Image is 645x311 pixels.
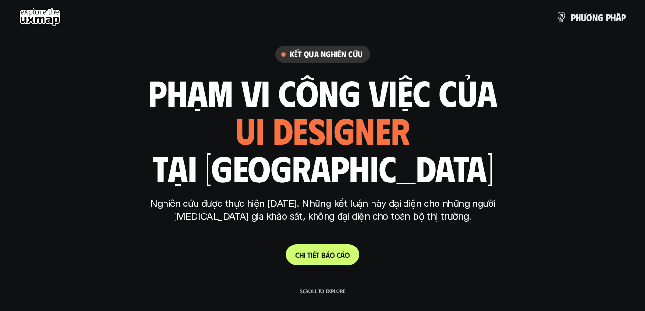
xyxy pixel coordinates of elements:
span: p [571,12,576,22]
span: c [337,250,340,259]
span: n [592,12,598,22]
a: phươngpháp [556,8,626,27]
span: ơ [586,12,592,22]
p: Nghiên cứu được thực hiện [DATE]. Những kết luận này đại diện cho những người [MEDICAL_DATA] gia ... [143,197,502,223]
span: h [299,250,304,259]
span: p [606,12,611,22]
h1: tại [GEOGRAPHIC_DATA] [152,148,493,188]
h6: Kết quả nghiên cứu [290,49,362,60]
a: Chitiếtbáocáo [286,244,359,265]
span: h [576,12,581,22]
span: á [616,12,621,22]
span: t [316,250,319,259]
span: o [330,250,335,259]
span: b [321,250,326,259]
span: ư [581,12,586,22]
p: Scroll to explore [300,288,345,294]
span: i [304,250,306,259]
span: i [311,250,313,259]
h1: phạm vi công việc của [148,72,497,112]
span: o [345,250,350,259]
span: á [340,250,345,259]
span: á [326,250,330,259]
span: p [621,12,626,22]
span: ế [313,250,316,259]
span: h [611,12,616,22]
span: C [295,250,299,259]
span: g [598,12,603,22]
span: t [307,250,311,259]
